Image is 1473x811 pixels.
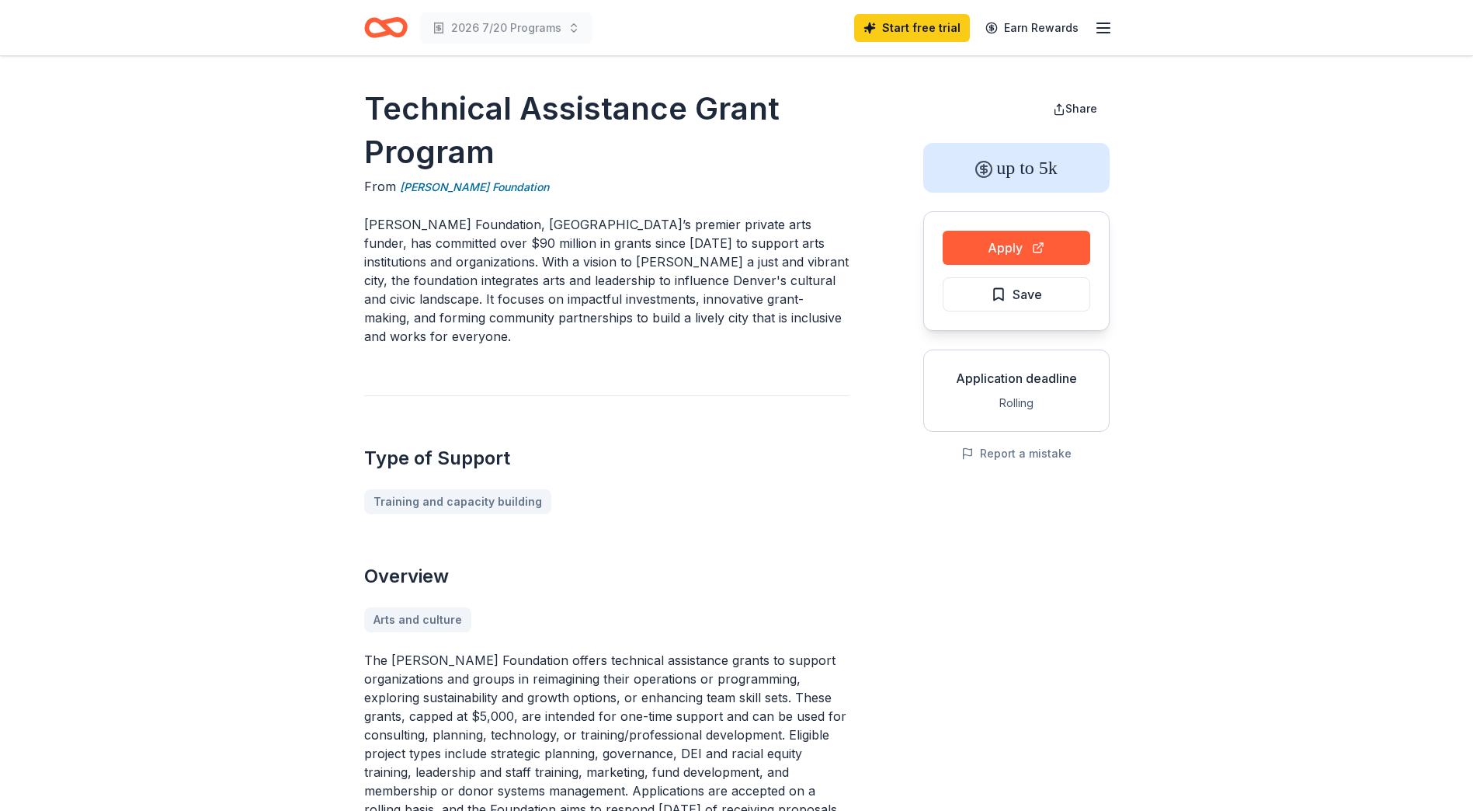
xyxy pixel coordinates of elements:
[936,394,1096,412] div: Rolling
[943,231,1090,265] button: Apply
[854,14,970,42] a: Start free trial
[364,87,849,174] h1: Technical Assistance Grant Program
[1065,102,1097,115] span: Share
[1040,93,1110,124] button: Share
[364,9,408,46] a: Home
[364,215,849,346] p: [PERSON_NAME] Foundation, [GEOGRAPHIC_DATA]’s premier private arts funder, has committed over $90...
[1013,284,1042,305] span: Save
[364,564,849,589] h2: Overview
[420,12,592,44] button: 2026 7/20 Programs
[400,178,549,197] a: [PERSON_NAME] Foundation
[923,143,1110,193] div: up to 5k
[961,444,1072,463] button: Report a mistake
[943,277,1090,312] button: Save
[364,446,849,471] h2: Type of Support
[936,369,1096,388] div: Application deadline
[976,14,1088,42] a: Earn Rewards
[364,489,551,514] a: Training and capacity building
[364,177,849,197] div: From
[451,19,561,37] span: 2026 7/20 Programs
